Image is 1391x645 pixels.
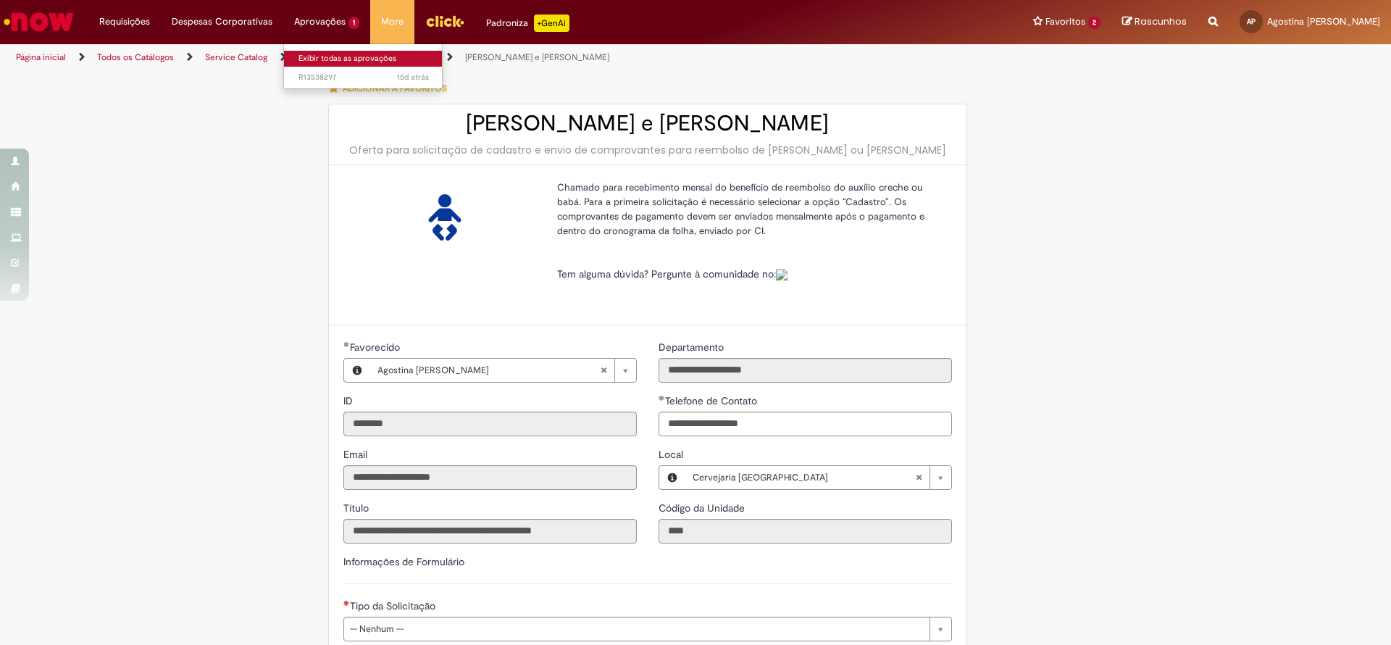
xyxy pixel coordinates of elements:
[381,14,404,29] span: More
[659,501,748,515] label: Somente leitura - Código da Unidade
[284,51,443,67] a: Exibir todas as aprovações
[377,359,600,382] span: Agostina [PERSON_NAME]
[659,412,952,436] input: Telefone de Contato
[486,14,569,32] div: Padroniza
[693,466,915,489] span: Cervejaria [GEOGRAPHIC_DATA]
[294,14,346,29] span: Aprovações
[99,14,150,29] span: Requisições
[343,341,350,347] span: Obrigatório Preenchido
[350,599,438,612] span: Tipo da Solicitação
[1267,15,1380,28] span: Agostina [PERSON_NAME]
[659,340,727,354] label: Somente leitura - Departamento
[534,14,569,32] p: +GenAi
[343,448,370,461] span: Somente leitura - Email
[298,72,429,83] span: R13538297
[283,43,443,89] ul: Aprovações
[685,466,951,489] a: Cervejaria [GEOGRAPHIC_DATA]Limpar campo Local
[659,466,685,489] button: Local, Visualizar este registro Cervejaria Rio de Janeiro
[370,359,636,382] a: Agostina [PERSON_NAME]Limpar campo Favorecido
[776,269,788,280] img: sys_attachment.do
[343,394,356,407] span: Somente leitura - ID
[1135,14,1187,28] span: Rascunhos
[557,267,941,281] p: Tem alguma dúvida? Pergunte à comunidade no:
[425,10,464,32] img: click_logo_yellow_360x200.png
[557,181,924,237] span: Chamado para recebimento mensal do benefício de reembolso do auxílio creche ou babá. Para a prime...
[397,72,429,83] span: 15d atrás
[908,466,930,489] abbr: Limpar campo Local
[659,395,665,401] span: Obrigatório Preenchido
[1247,17,1256,26] span: AP
[343,519,637,544] input: Título
[1045,14,1085,29] span: Favoritos
[1088,17,1100,29] span: 2
[659,502,748,515] span: Somente leitura - Código da Unidade
[776,267,788,280] a: Colabora
[343,501,372,515] label: Somente leitura - Título
[659,341,727,354] span: Somente leitura - Departamento
[422,194,468,241] img: Auxílio Creche e Babá
[343,465,637,490] input: Email
[665,394,760,407] span: Telefone de Contato
[350,617,922,641] span: -- Nenhum --
[397,72,429,83] time: 16/09/2025 09:22:37
[172,14,272,29] span: Despesas Corporativas
[343,447,370,462] label: Somente leitura - Email
[344,359,370,382] button: Favorecido, Visualizar este registro Agostina Soledad Peretti
[1122,15,1187,29] a: Rascunhos
[593,359,614,382] abbr: Limpar campo Favorecido
[343,600,350,606] span: Necessários
[343,143,952,157] div: Oferta para solicitação de cadastro e envio de comprovantes para reembolso de [PERSON_NAME] ou [P...
[659,519,952,544] input: Código da Unidade
[205,51,267,63] a: Service Catalog
[343,412,637,436] input: ID
[343,394,356,408] label: Somente leitura - ID
[348,17,359,29] span: 1
[343,502,372,515] span: Somente leitura - Título
[284,70,443,86] a: Aberto R13538297 :
[659,358,952,383] input: Departamento
[343,112,952,136] h2: [PERSON_NAME] e [PERSON_NAME]
[465,51,609,63] a: [PERSON_NAME] e [PERSON_NAME]
[1,7,76,36] img: ServiceNow
[343,83,447,94] span: Adicionar a Favoritos
[97,51,174,63] a: Todos os Catálogos
[350,341,403,354] span: Necessários - Favorecido
[659,448,686,461] span: Local
[16,51,66,63] a: Página inicial
[11,44,916,71] ul: Trilhas de página
[343,555,464,568] label: Informações de Formulário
